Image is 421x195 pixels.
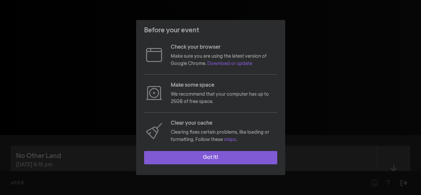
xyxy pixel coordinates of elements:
header: Before your event [136,20,285,41]
a: Download or update [207,61,252,66]
p: Make sure you are using the latest version of Google Chrome. [171,53,277,68]
a: steps [224,137,236,142]
p: Clearing fixes certain problems, like loading or formatting. Follow these . [171,129,277,144]
p: Clear your cache [171,119,277,127]
p: Check your browser [171,43,277,51]
p: We recommend that your computer has up to 25GB of free space. [171,91,277,106]
p: Make some space [171,81,277,89]
button: Got it! [144,151,277,164]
